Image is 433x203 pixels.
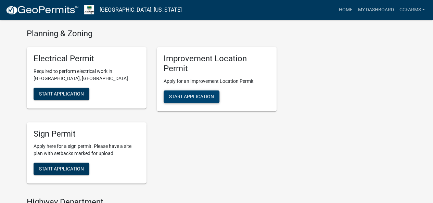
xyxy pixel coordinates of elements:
h5: Electrical Permit [34,54,140,64]
h5: Improvement Location Permit [164,54,270,74]
p: Required to perform electrical work in [GEOGRAPHIC_DATA], [GEOGRAPHIC_DATA] [34,68,140,82]
p: Apply for an Improvement Location Permit [164,78,270,85]
img: Morgan County, Indiana [84,5,94,14]
h5: Sign Permit [34,129,140,139]
a: Home [336,3,355,16]
a: [GEOGRAPHIC_DATA], [US_STATE] [100,4,182,16]
button: Start Application [34,88,89,100]
a: ccfarms [396,3,428,16]
button: Start Application [34,163,89,175]
p: Apply here for a sign permit. Please have a site plan with setbacks marked for upload [34,143,140,157]
span: Start Application [169,93,214,99]
button: Start Application [164,90,219,103]
span: Start Application [39,166,84,172]
h4: Planning & Zoning [27,29,277,39]
span: Start Application [39,91,84,96]
a: My Dashboard [355,3,396,16]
